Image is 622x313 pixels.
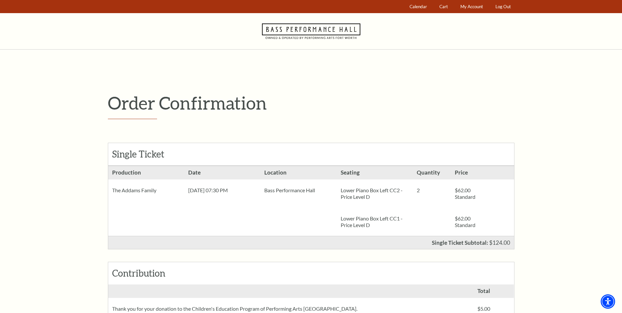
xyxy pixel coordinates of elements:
p: Lower Piano Box Left CC2 - Price Level D [341,187,409,200]
h2: Contribution [112,268,185,279]
p: 2 [417,187,447,194]
h3: Date [184,166,260,179]
a: Calendar [406,0,430,13]
span: Bass Performance Hall [264,187,315,193]
h3: Quantity [413,166,451,179]
h3: Seating [337,166,413,179]
span: Calendar [410,4,427,9]
span: $62.00 Standard [455,215,475,228]
h2: Single Ticket [112,149,184,160]
div: The Addams Family [108,179,184,201]
p: Lower Piano Box Left CC1 - Price Level D [341,215,409,228]
h3: Location [260,166,336,179]
p: Order Confirmation [108,92,514,114]
span: $62.00 Standard [455,187,475,200]
div: Accessibility Menu [601,294,615,309]
div: Total [473,284,514,298]
span: My Account [460,4,483,9]
h3: Price [451,166,489,179]
a: Cart [436,0,451,13]
span: $124.00 [489,239,510,246]
p: Single Ticket Subtotal: [432,240,488,245]
span: Cart [439,4,448,9]
div: [DATE] 07:30 PM [184,179,260,201]
h3: Production [108,166,184,179]
a: Navigate to Bass Performance Hall homepage [262,13,360,49]
a: Log Out [492,0,514,13]
a: My Account [457,0,486,13]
